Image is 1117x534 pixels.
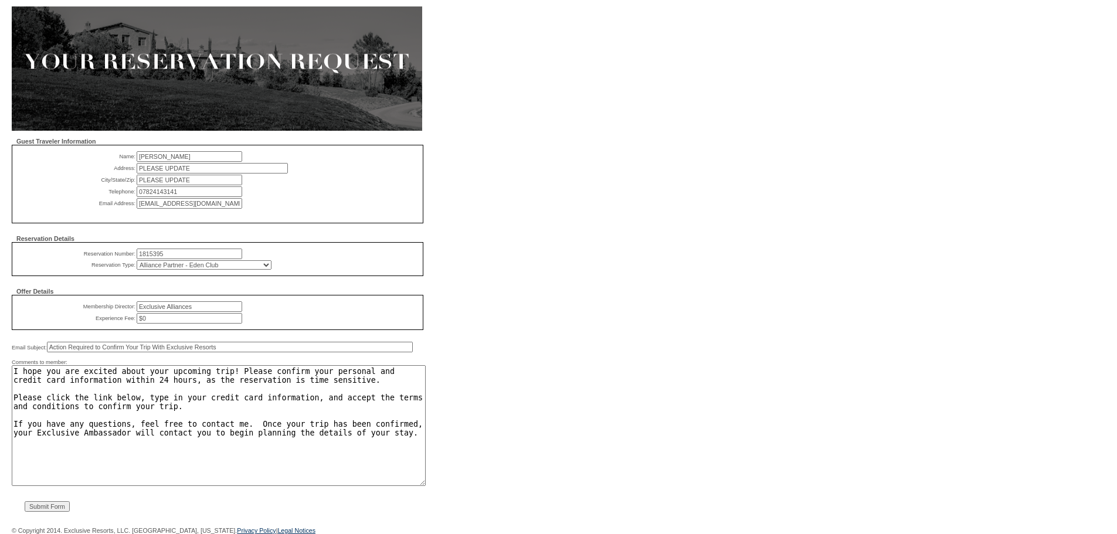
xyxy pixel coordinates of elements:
span: Comments to member: [12,359,67,366]
td: Telephone: [18,186,135,197]
span: Guest Traveler Information [16,138,96,145]
td: Reservation Type: [18,260,135,270]
span: Email Subject: [12,344,47,351]
td: City/State/Zip: [18,175,135,185]
div: © Copyright 2014. Exclusive Resorts, LLC. [GEOGRAPHIC_DATA], [US_STATE]. | [12,527,422,534]
a: Legal Notices [277,527,315,534]
textarea: I hope you are excited about your upcoming trip! Please confirm your personal and credit card inf... [12,365,426,486]
input: Submit Form [25,501,70,512]
td: Address: [18,163,135,174]
span: Offer Details [16,288,53,295]
td: Email Address: [18,198,135,209]
span: Reservation Details [16,235,74,242]
td: Experience Fee: [18,313,135,324]
td: Name: [18,151,135,162]
a: Privacy Policy [237,527,276,534]
td: Membership Director: [18,301,135,312]
td: Reservation Number: [18,249,135,259]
